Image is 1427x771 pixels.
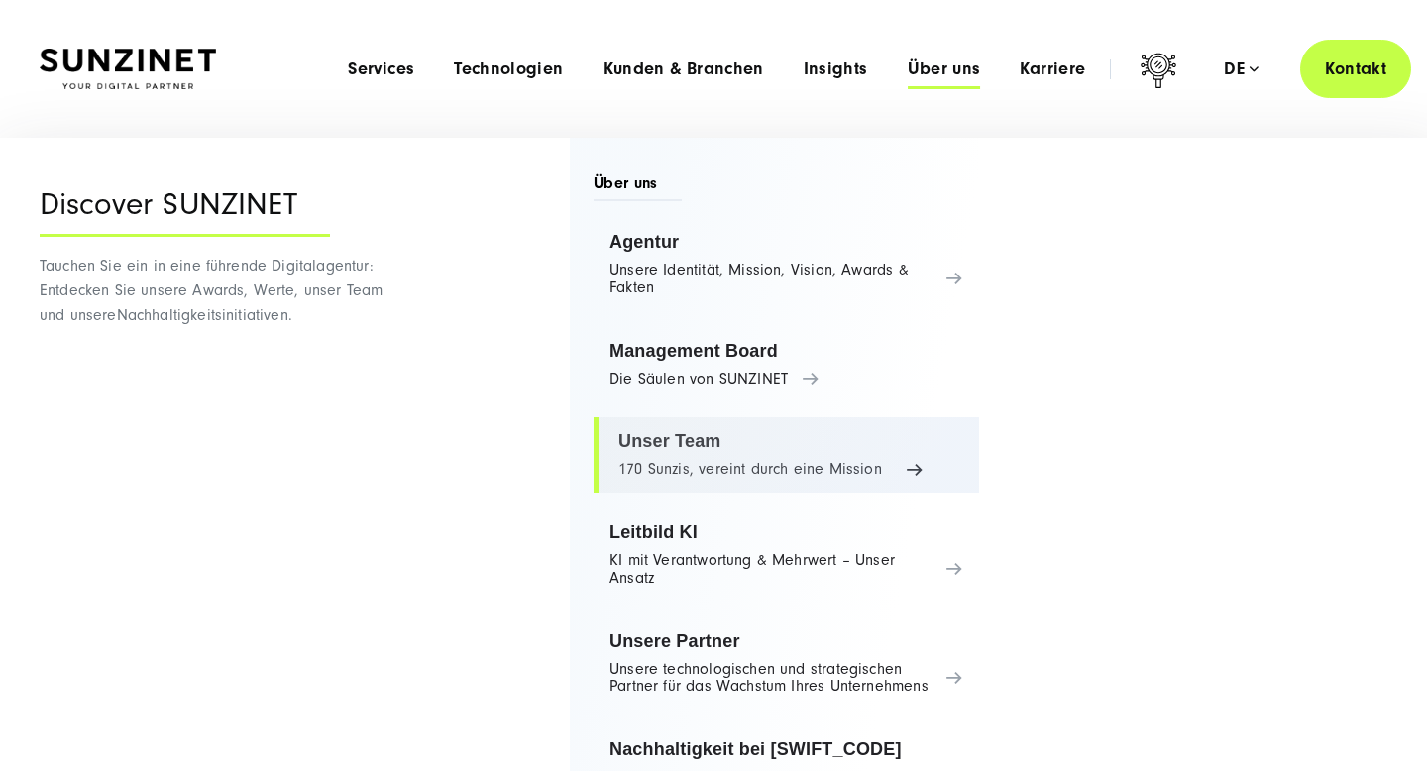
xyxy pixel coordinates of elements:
[594,172,682,201] span: Über uns
[1020,59,1085,79] a: Karriere
[594,218,979,311] a: Agentur Unsere Identität, Mission, Vision, Awards & Fakten
[594,617,979,711] a: Unsere Partner Unsere technologischen und strategischen Partner für das Wachstum Ihres Unternehmens
[40,257,383,324] span: Tauchen Sie ein in eine führende Digitalagentur: Entdecken Sie unsere Awards, Werte, unser Team u...
[1300,40,1411,98] a: Kontakt
[594,417,979,493] a: Unser Team 170 Sunzis, vereint durch eine Mission
[604,59,764,79] a: Kunden & Branchen
[40,187,330,237] div: Discover SUNZINET
[1224,59,1259,79] div: de
[594,508,979,602] a: Leitbild KI KI mit Verantwortung & Mehrwert – Unser Ansatz
[40,49,216,90] img: SUNZINET Full Service Digital Agentur
[594,327,979,402] a: Management Board Die Säulen von SUNZINET
[908,59,981,79] a: Über uns
[348,59,414,79] a: Services
[804,59,868,79] a: Insights
[454,59,563,79] a: Technologien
